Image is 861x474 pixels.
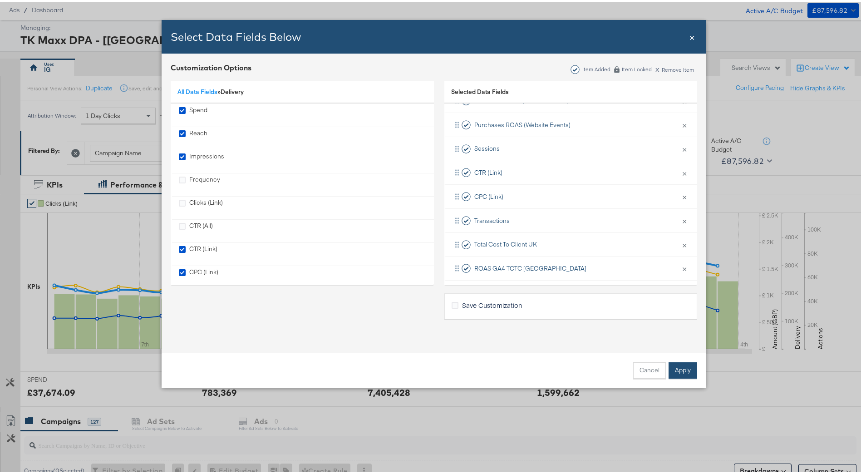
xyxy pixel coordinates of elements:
span: × [689,29,695,41]
span: Delivery [221,86,244,94]
span: Select Data Fields Below [171,28,301,42]
button: × [679,114,690,133]
div: Spend [179,104,207,123]
span: CPC (Link) [474,191,503,199]
div: Close [689,29,695,42]
span: » [177,86,221,94]
div: Clicks (Link) [179,197,223,215]
span: Save Customization [462,299,522,308]
span: ROAS GA4 TCTC [GEOGRAPHIC_DATA] [474,262,586,271]
span: Sessions [474,143,500,151]
button: Cancel [633,360,666,377]
div: CTR (All) [179,220,213,238]
div: Impressions [189,150,224,169]
button: × [679,257,690,276]
span: Transactions [474,215,510,223]
div: Reach [189,127,207,146]
span: CTR (Link) [474,167,502,175]
button: × [679,233,690,252]
div: CTR (Link) [179,243,217,262]
a: All Data Fields [177,86,217,94]
button: × [679,185,690,204]
button: × [679,281,690,300]
span: x [655,62,659,72]
div: Frequency [179,173,220,192]
div: Customization Options [171,61,251,71]
div: Remove Item [655,64,694,71]
div: Spend [189,104,207,123]
span: Total Cost To Client UK [474,238,537,247]
button: Apply [669,360,697,377]
div: CTR (All) [189,220,213,238]
span: Purchases ROAS (Website Events) [474,119,571,128]
div: CTR (Link) [189,243,217,262]
div: Item Added [582,64,611,71]
div: Bulk Add Locations Modal [162,18,706,386]
button: × [679,162,690,181]
div: CPC (Link) [189,266,218,285]
button: × [679,138,690,157]
span: Selected Data Fields [451,86,509,99]
div: Reach [179,127,207,146]
div: Frequency [189,173,220,192]
div: CPC (Link) [179,266,218,285]
div: Clicks (Link) [189,197,223,215]
button: × [679,209,690,228]
div: Impressions [179,150,224,169]
div: Item Locked [621,64,652,71]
